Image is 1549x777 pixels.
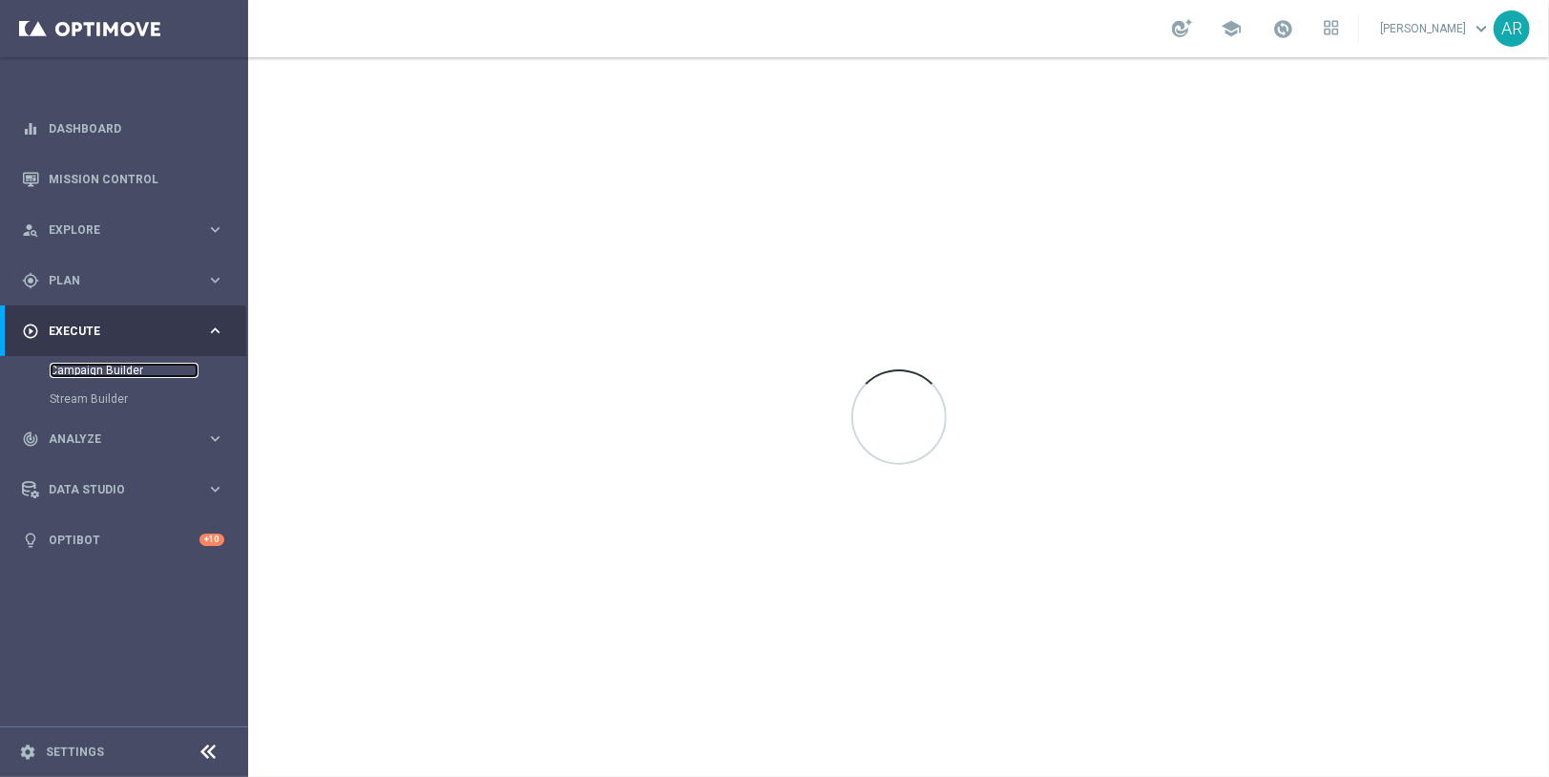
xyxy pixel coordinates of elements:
[21,324,225,339] button: play_circle_outline Execute keyboard_arrow_right
[21,172,225,187] button: Mission Control
[50,391,199,407] a: Stream Builder
[49,275,206,286] span: Plan
[21,121,225,136] button: equalizer Dashboard
[206,480,224,498] i: keyboard_arrow_right
[21,431,225,447] button: track_changes Analyze keyboard_arrow_right
[22,272,39,289] i: gps_fixed
[49,103,224,154] a: Dashboard
[22,323,39,340] i: play_circle_outline
[49,484,206,495] span: Data Studio
[49,325,206,337] span: Execute
[1471,18,1492,39] span: keyboard_arrow_down
[22,154,224,204] div: Mission Control
[206,220,224,239] i: keyboard_arrow_right
[46,746,104,758] a: Settings
[22,272,206,289] div: Plan
[199,534,224,546] div: +10
[22,221,39,239] i: person_search
[21,273,225,288] button: gps_fixed Plan keyboard_arrow_right
[50,356,246,385] div: Campaign Builder
[22,532,39,549] i: lightbulb
[1494,10,1530,47] div: AR
[21,533,225,548] button: lightbulb Optibot +10
[21,482,225,497] button: Data Studio keyboard_arrow_right
[49,433,206,445] span: Analyze
[49,224,206,236] span: Explore
[206,430,224,448] i: keyboard_arrow_right
[22,323,206,340] div: Execute
[19,744,36,761] i: settings
[22,481,206,498] div: Data Studio
[21,222,225,238] button: person_search Explore keyboard_arrow_right
[49,154,224,204] a: Mission Control
[1378,14,1494,43] a: [PERSON_NAME]keyboard_arrow_down
[22,120,39,137] i: equalizer
[22,430,206,448] div: Analyze
[22,514,224,565] div: Optibot
[50,363,199,378] a: Campaign Builder
[206,271,224,289] i: keyboard_arrow_right
[22,430,39,448] i: track_changes
[22,221,206,239] div: Explore
[50,385,246,413] div: Stream Builder
[22,103,224,154] div: Dashboard
[1221,18,1242,39] span: school
[49,514,199,565] a: Optibot
[206,322,224,340] i: keyboard_arrow_right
